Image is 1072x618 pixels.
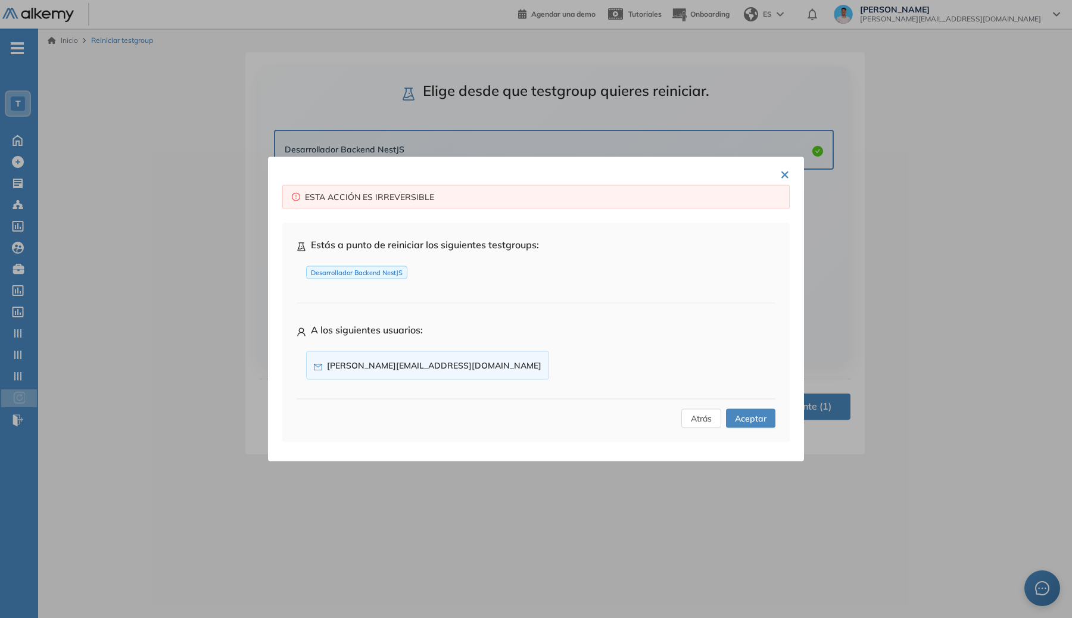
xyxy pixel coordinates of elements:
div: ESTA ACCIÓN ES IRREVERSIBLE [305,191,780,204]
span: user [297,327,306,337]
h5: A los siguientes usuarios: [297,323,775,337]
span: exclamation-circle [292,193,300,201]
button: Atrás [681,409,721,428]
span: experiment [297,242,306,252]
span: Aceptar [735,412,766,425]
button: × [780,162,790,185]
strong: [PERSON_NAME][EMAIL_ADDRESS][DOMAIN_NAME] [327,360,541,371]
span: Atrás [691,412,712,425]
h5: Estás a punto de reiniciar los siguientes testgroups: [297,238,775,252]
button: Aceptar [726,409,775,428]
span: mail [314,363,322,372]
span: Desarrollador Backend NestJS [306,266,407,279]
